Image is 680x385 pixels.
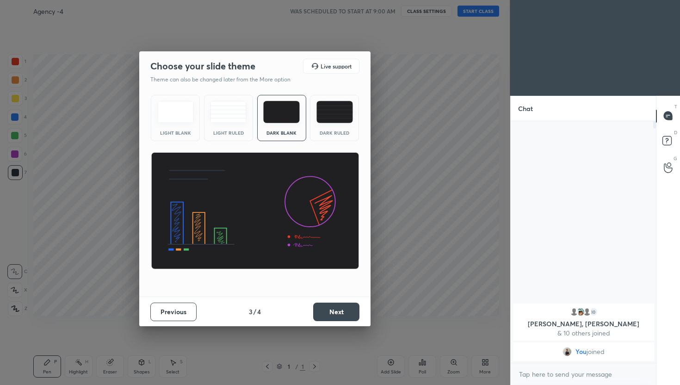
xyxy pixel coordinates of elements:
h4: / [253,307,256,317]
div: Light Ruled [210,130,247,135]
p: & 10 others joined [519,329,649,337]
p: G [674,155,677,162]
p: Chat [511,96,540,121]
img: darkRuledTheme.de295e13.svg [316,101,353,123]
img: default.png [569,307,578,317]
img: darkThemeBanner.d06ce4a2.svg [151,152,359,270]
img: 3 [575,307,585,317]
h5: Live support [321,63,352,69]
p: Theme can also be changed later from the More option [150,75,300,84]
img: lightTheme.e5ed3b09.svg [157,101,194,123]
div: Dark Ruled [316,130,353,135]
button: Previous [150,303,197,321]
img: lightRuledTheme.5fabf969.svg [210,101,247,123]
p: D [674,129,677,136]
div: Dark Blank [263,130,300,135]
h4: 3 [249,307,253,317]
h4: 4 [257,307,261,317]
img: darkTheme.f0cc69e5.svg [263,101,300,123]
p: T [674,103,677,110]
img: default.png [582,307,591,317]
img: 85cc559173fc41d5b27497aa80a99b0a.jpg [563,347,572,356]
span: You [575,348,587,355]
div: 10 [588,307,598,317]
div: grid [511,302,656,363]
p: [PERSON_NAME], [PERSON_NAME] [519,320,649,328]
h2: Choose your slide theme [150,60,255,72]
button: Next [313,303,359,321]
span: joined [587,348,605,355]
div: Light Blank [157,130,194,135]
